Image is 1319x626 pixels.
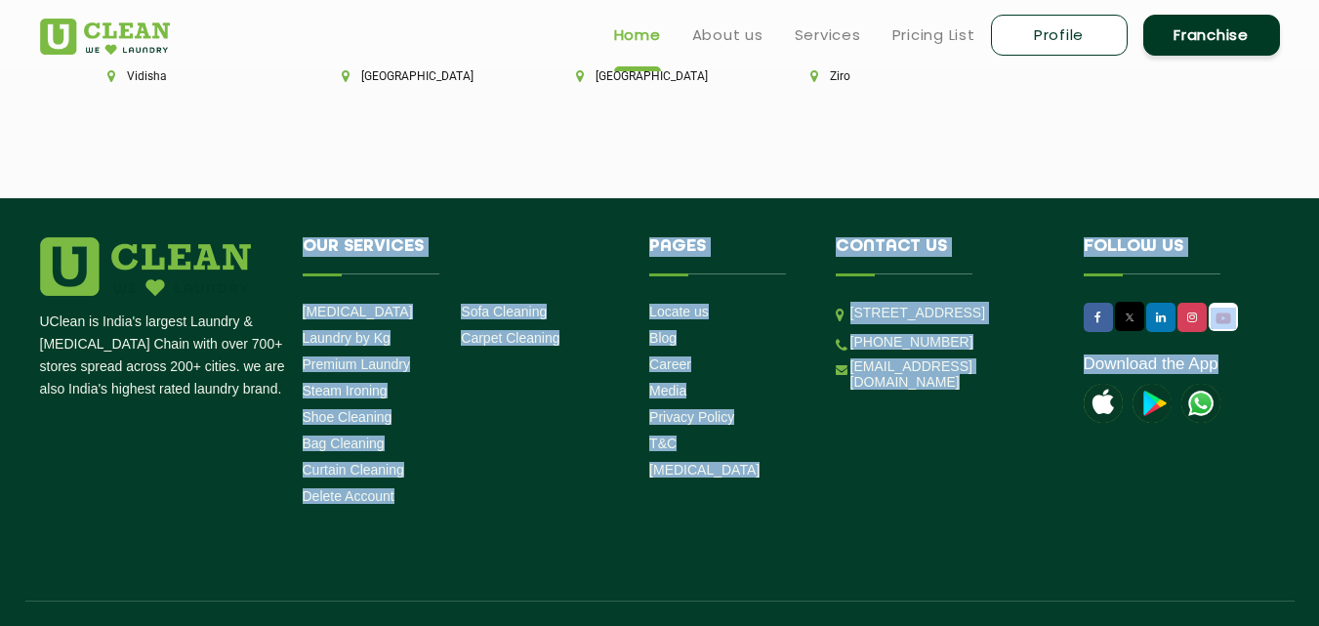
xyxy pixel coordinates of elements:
[303,237,621,274] h4: Our Services
[850,302,1054,324] p: [STREET_ADDRESS]
[303,488,394,504] a: Delete Account
[1084,384,1123,423] img: apple-icon.png
[303,383,388,398] a: Steam Ironing
[40,19,170,55] img: UClean Laundry and Dry Cleaning
[303,409,392,425] a: Shoe Cleaning
[303,330,391,346] a: Laundry by Kg
[649,462,760,478] a: [MEDICAL_DATA]
[303,436,385,451] a: Bag Cleaning
[1133,384,1172,423] img: playstoreicon.png
[107,69,275,83] li: Vidisha
[836,237,1054,274] h4: Contact us
[40,237,251,296] img: logo.png
[649,356,691,372] a: Career
[1143,15,1280,56] a: Franchise
[342,69,510,83] li: [GEOGRAPHIC_DATA]
[850,334,973,350] a: [PHONE_NUMBER]
[649,409,734,425] a: Privacy Policy
[461,304,547,319] a: Sofa Cleaning
[649,383,686,398] a: Media
[649,304,709,319] a: Locate us
[810,69,978,83] li: Ziro
[850,358,1054,390] a: [EMAIL_ADDRESS][DOMAIN_NAME]
[649,436,677,451] a: T&C
[1211,308,1236,328] img: UClean Laundry and Dry Cleaning
[40,311,288,400] p: UClean is India's largest Laundry & [MEDICAL_DATA] Chain with over 700+ stores spread across 200+...
[303,356,411,372] a: Premium Laundry
[649,237,806,274] h4: Pages
[461,330,559,346] a: Carpet Cleaning
[1084,355,1218,374] a: Download the App
[303,304,413,319] a: [MEDICAL_DATA]
[692,23,763,47] a: About us
[1181,384,1220,423] img: UClean Laundry and Dry Cleaning
[303,462,404,478] a: Curtain Cleaning
[576,69,744,83] li: [GEOGRAPHIC_DATA]
[892,23,975,47] a: Pricing List
[614,23,661,47] a: Home
[795,23,861,47] a: Services
[1084,237,1256,274] h4: Follow us
[991,15,1128,56] a: Profile
[649,330,677,346] a: Blog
